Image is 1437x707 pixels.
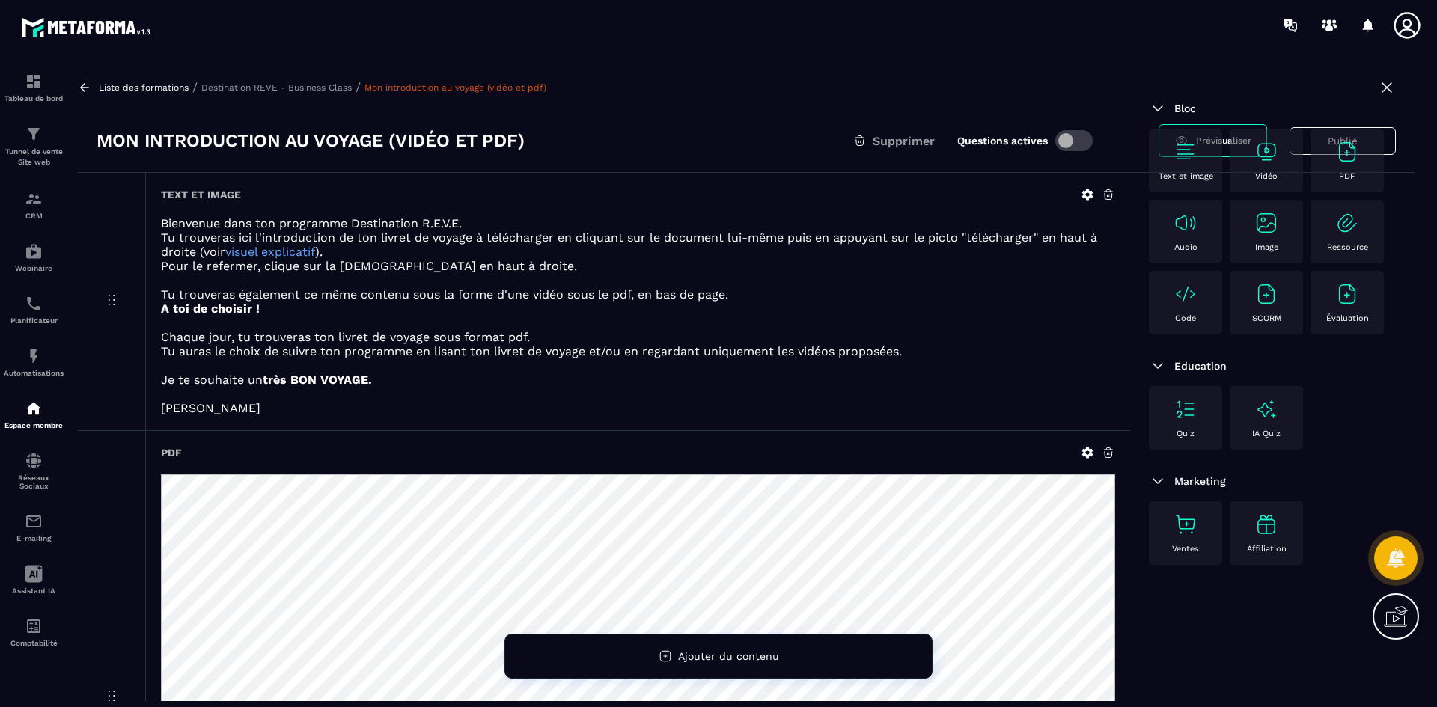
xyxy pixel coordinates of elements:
[161,344,1115,358] p: Tu auras le choix de suivre ton programme en lisant ton livret de voyage et/ou en regardant uniqu...
[1255,242,1278,252] p: Image
[25,190,43,208] img: formation
[1254,282,1278,306] img: text-image no-wra
[263,373,372,387] strong: très BON VOYAGE.
[4,264,64,272] p: Webinaire
[1255,171,1278,181] p: Vidéo
[4,421,64,429] p: Espace membre
[4,336,64,388] a: automationsautomationsAutomatisations
[4,61,64,114] a: formationformationTableau de bord
[1254,397,1278,421] img: text-image
[873,134,935,148] span: Supprimer
[1335,211,1359,235] img: text-image no-wra
[1339,171,1355,181] p: PDF
[1149,100,1167,117] img: arrow-down
[4,606,64,658] a: accountantaccountantComptabilité
[1149,472,1167,490] img: arrow-down
[1175,313,1196,323] p: Code
[4,316,64,325] p: Planificateur
[25,347,43,365] img: automations
[4,94,64,102] p: Tableau de bord
[99,82,189,93] a: Liste des formations
[1177,429,1195,438] p: Quiz
[1174,140,1197,164] img: text-image no-wra
[1254,512,1278,536] img: text-image
[1172,544,1199,554] p: Ventes
[4,587,64,595] p: Assistant IA
[1254,211,1278,235] img: text-image no-wra
[192,80,198,94] span: /
[957,135,1048,147] label: Questions actives
[4,179,64,231] a: formationformationCRM
[4,114,64,179] a: formationformationTunnel de vente Site web
[1174,282,1197,306] img: text-image no-wra
[4,284,64,336] a: schedulerschedulerPlanificateur
[4,212,64,220] p: CRM
[1149,357,1167,375] img: arrow-down
[201,82,352,93] a: Destination REVE - Business Class
[161,189,241,201] h6: Text et image
[4,441,64,501] a: social-networksocial-networkRéseaux Sociaux
[25,125,43,143] img: formation
[25,73,43,91] img: formation
[1174,475,1226,487] span: Marketing
[1335,140,1359,164] img: text-image no-wra
[161,230,1115,259] p: Tu trouveras ici l'introduction de ton livret de voyage à télécharger en cliquant sur le document...
[161,401,1115,415] p: [PERSON_NAME]
[4,501,64,554] a: emailemailE-mailing
[1326,313,1369,323] p: Évaluation
[4,639,64,647] p: Comptabilité
[97,129,525,153] h3: Mon introduction au voyage (vidéo et pdf)
[161,287,1115,302] p: Tu trouveras également ce même contenu sous la forme d'une vidéo sous le pdf, en bas de page.
[4,534,64,542] p: E-mailing
[364,82,546,93] a: Mon introduction au voyage (vidéo et pdf)
[4,231,64,284] a: automationsautomationsWebinaire
[1335,282,1359,306] img: text-image no-wra
[1327,242,1368,252] p: Ressource
[161,259,1115,273] p: Pour le refermer, clique sur la [DEMOGRAPHIC_DATA] en haut à droite.
[1252,429,1281,438] p: IA Quiz
[1159,171,1213,181] p: Text et image
[161,447,182,459] h6: PDF
[161,216,1115,230] p: Bienvenue dans ton programme Destination R.E.V.E.
[4,369,64,377] p: Automatisations
[25,452,43,470] img: social-network
[25,400,43,417] img: automations
[1174,211,1197,235] img: text-image no-wra
[25,295,43,313] img: scheduler
[4,147,64,168] p: Tunnel de vente Site web
[21,13,156,41] img: logo
[161,330,1115,344] p: Chaque jour, tu trouveras ton livret de voyage sous format pdf.
[4,554,64,606] a: Assistant IA
[1174,360,1227,372] span: Education
[356,80,361,94] span: /
[161,302,260,316] strong: A toi de choisir !
[4,388,64,441] a: automationsautomationsEspace membre
[1174,102,1196,114] span: Bloc
[678,650,779,662] span: Ajouter du contenu
[1174,512,1197,536] img: text-image no-wra
[25,617,43,635] img: accountant
[1174,397,1197,421] img: text-image no-wra
[4,474,64,490] p: Réseaux Sociaux
[1174,242,1197,252] p: Audio
[161,373,1115,387] p: Je te souhaite un
[1247,544,1287,554] p: Affiliation
[25,512,43,530] img: email
[1254,140,1278,164] img: text-image no-wra
[225,245,315,259] a: visuel explicatif
[25,242,43,260] img: automations
[1252,313,1281,323] p: SCORM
